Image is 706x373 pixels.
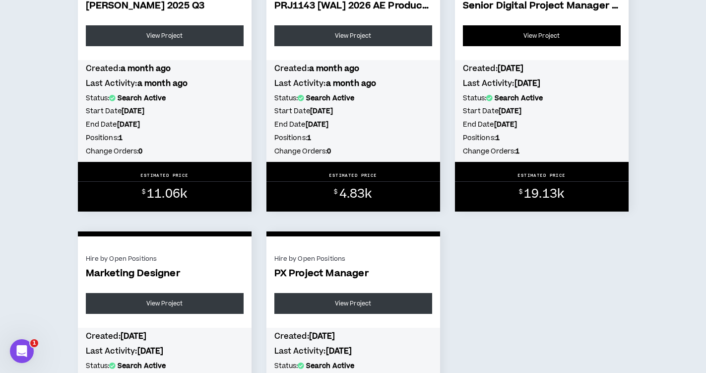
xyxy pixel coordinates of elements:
[326,346,352,357] b: [DATE]
[142,188,145,196] sup: $
[463,63,621,74] h4: Created:
[119,133,123,143] b: 1
[498,63,524,74] b: [DATE]
[463,78,621,89] h4: Last Activity:
[517,172,566,178] p: ESTIMATED PRICE
[274,254,432,263] div: Hire by Open Positions
[86,25,244,46] a: View Project
[86,361,244,372] h5: Status:
[274,0,432,12] span: PRJ1143 [WAL] 2026 AE Production
[30,339,38,347] span: 1
[334,188,337,196] sup: $
[10,339,34,363] iframe: Intercom live chat
[274,293,432,314] a: View Project
[515,147,519,156] b: 1
[524,185,564,203] span: 19.13k
[274,361,432,372] h5: Status:
[310,106,333,116] b: [DATE]
[274,119,432,130] h5: End Date
[86,254,244,263] div: Hire by Open Positions
[494,120,517,130] b: [DATE]
[86,93,244,104] h5: Status:
[309,63,360,74] b: a month ago
[86,268,244,280] span: Marketing Designer
[499,106,522,116] b: [DATE]
[495,93,543,103] b: Search Active
[307,133,311,143] b: 1
[147,185,187,203] span: 11.06k
[86,119,244,130] h5: End Date
[86,78,244,89] h4: Last Activity:
[86,133,244,144] h5: Positions:
[274,63,432,74] h4: Created:
[463,133,621,144] h5: Positions:
[519,188,522,196] sup: $
[118,361,166,371] b: Search Active
[309,331,335,342] b: [DATE]
[306,361,355,371] b: Search Active
[463,106,621,117] h5: Start Date
[326,78,377,89] b: a month ago
[463,93,621,104] h5: Status:
[514,78,541,89] b: [DATE]
[274,93,432,104] h5: Status:
[463,25,621,46] a: View Project
[121,63,171,74] b: a month ago
[327,147,331,156] b: 0
[138,147,142,156] b: 0
[496,133,500,143] b: 1
[463,146,621,157] h5: Change Orders:
[274,106,432,117] h5: Start Date
[121,331,147,342] b: [DATE]
[86,63,244,74] h4: Created:
[86,0,244,12] span: [PERSON_NAME] 2025 Q3
[274,25,432,46] a: View Project
[117,120,140,130] b: [DATE]
[122,106,145,116] b: [DATE]
[463,0,621,12] span: Senior Digital Project Manager > Anthem Video ...
[137,346,164,357] b: [DATE]
[329,172,377,178] p: ESTIMATED PRICE
[140,172,189,178] p: ESTIMATED PRICE
[137,78,188,89] b: a month ago
[274,268,432,280] span: PX Project Manager
[86,106,244,117] h5: Start Date
[274,133,432,144] h5: Positions:
[274,146,432,157] h5: Change Orders:
[274,346,432,357] h4: Last Activity:
[86,146,244,157] h5: Change Orders:
[118,93,166,103] b: Search Active
[86,331,244,342] h4: Created:
[274,331,432,342] h4: Created:
[463,119,621,130] h5: End Date
[274,78,432,89] h4: Last Activity:
[339,185,372,203] span: 4.83k
[86,346,244,357] h4: Last Activity:
[86,293,244,314] a: View Project
[306,120,329,130] b: [DATE]
[306,93,355,103] b: Search Active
